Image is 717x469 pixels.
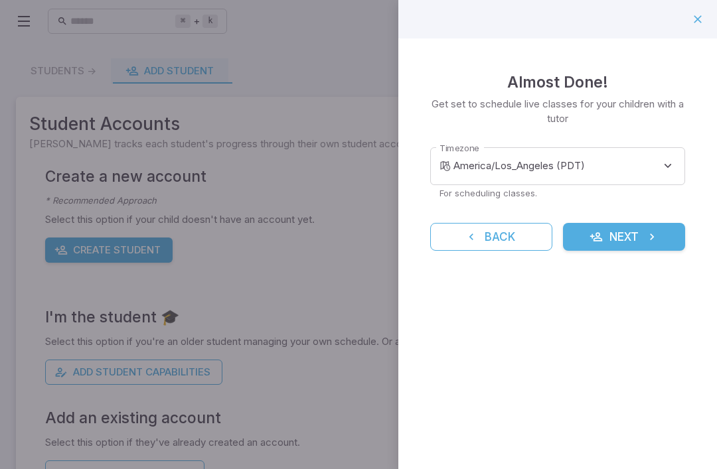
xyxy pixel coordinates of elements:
button: Back [430,223,552,251]
p: Get set to schedule live classes for your children with a tutor [430,97,685,126]
button: Next [563,223,685,251]
label: Timezone [439,142,479,155]
p: For scheduling classes. [439,187,676,199]
h4: Almost Done! [507,70,608,94]
div: America/Los_Angeles (PDT) [453,147,685,185]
